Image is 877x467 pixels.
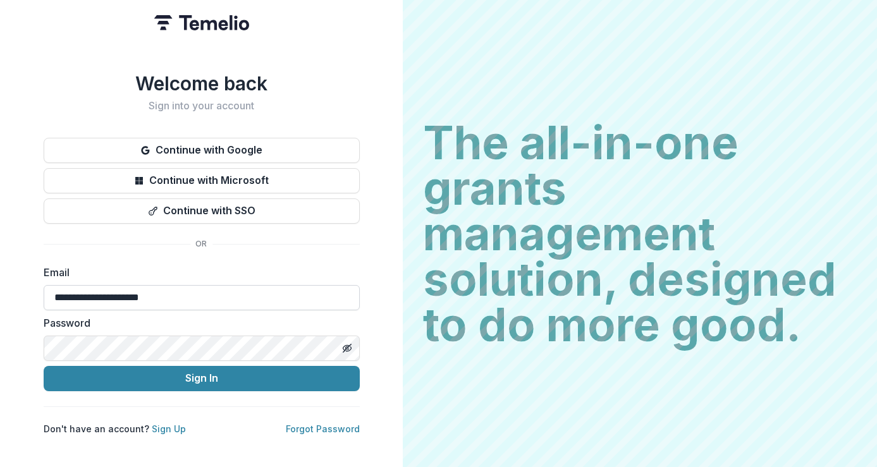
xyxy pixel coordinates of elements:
[152,423,186,434] a: Sign Up
[337,338,357,358] button: Toggle password visibility
[44,422,186,435] p: Don't have an account?
[44,72,360,95] h1: Welcome back
[154,15,249,30] img: Temelio
[44,315,352,331] label: Password
[44,100,360,112] h2: Sign into your account
[44,168,360,193] button: Continue with Microsoft
[286,423,360,434] a: Forgot Password
[44,138,360,163] button: Continue with Google
[44,366,360,391] button: Sign In
[44,265,352,280] label: Email
[44,198,360,224] button: Continue with SSO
